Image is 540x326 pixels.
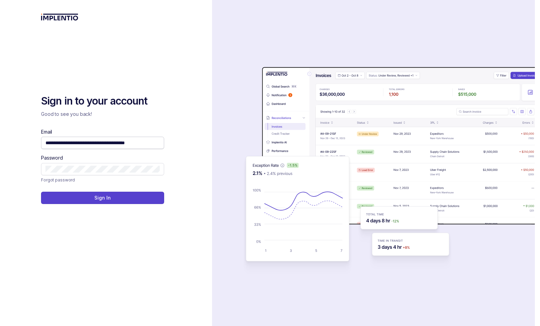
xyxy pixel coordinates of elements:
p: Good to see you back! [41,111,164,118]
label: Password [41,154,63,161]
p: Sign In [94,194,110,201]
p: Forgot password [41,177,75,184]
a: Link Forgot password [41,177,75,184]
img: logo [41,14,78,21]
label: Email [41,128,52,135]
h2: Sign in to your account [41,94,164,108]
button: Sign In [41,192,164,204]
